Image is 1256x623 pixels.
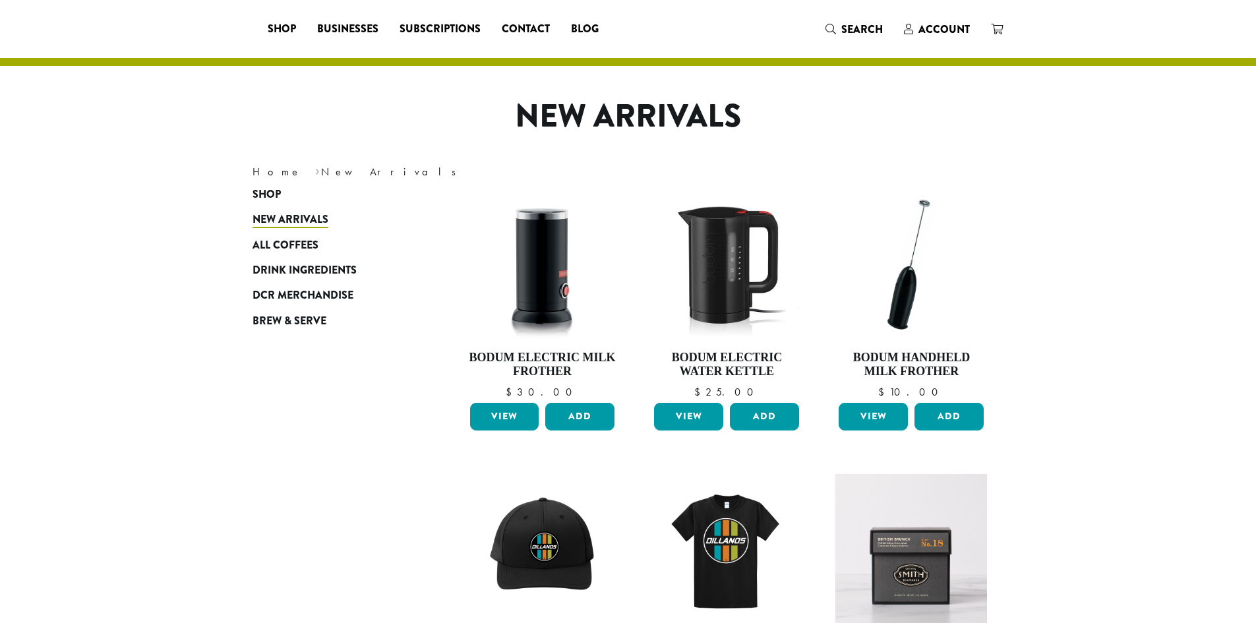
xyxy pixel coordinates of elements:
[253,165,301,179] a: Home
[253,313,326,330] span: Brew & Serve
[730,403,799,430] button: Add
[253,283,411,308] a: DCR Merchandise
[841,22,883,37] span: Search
[253,262,357,279] span: Drink Ingredients
[253,182,411,207] a: Shop
[467,189,618,398] a: Bodum Electric Milk Frother $30.00
[654,403,723,430] a: View
[253,237,318,254] span: All Coffees
[315,160,320,180] span: ›
[694,385,760,399] bdi: 25.00
[835,189,987,340] img: DP3927.01-002.png
[878,385,944,399] bdi: 10.00
[253,212,328,228] span: New Arrivals
[253,308,411,333] a: Brew & Serve
[400,21,481,38] span: Subscriptions
[502,21,550,38] span: Contact
[253,232,411,257] a: All Coffees
[835,189,987,398] a: Bodum Handheld Milk Frother $10.00
[571,21,599,38] span: Blog
[914,403,984,430] button: Add
[257,18,307,40] a: Shop
[243,98,1014,136] h1: New Arrivals
[253,164,609,180] nav: Breadcrumb
[506,385,578,399] bdi: 30.00
[651,189,802,340] img: DP3955.01.png
[253,258,411,283] a: Drink Ingredients
[545,403,614,430] button: Add
[694,385,705,399] span: $
[467,351,618,379] h4: Bodum Electric Milk Frother
[253,207,411,232] a: New Arrivals
[878,385,889,399] span: $
[470,403,539,430] a: View
[815,18,893,40] a: Search
[651,351,802,379] h4: Bodum Electric Water Kettle
[253,287,353,304] span: DCR Merchandise
[253,187,281,203] span: Shop
[506,385,517,399] span: $
[466,189,618,340] img: DP3954.01-002.png
[268,21,296,38] span: Shop
[317,21,378,38] span: Businesses
[839,403,908,430] a: View
[651,189,802,398] a: Bodum Electric Water Kettle $25.00
[835,351,987,379] h4: Bodum Handheld Milk Frother
[918,22,970,37] span: Account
